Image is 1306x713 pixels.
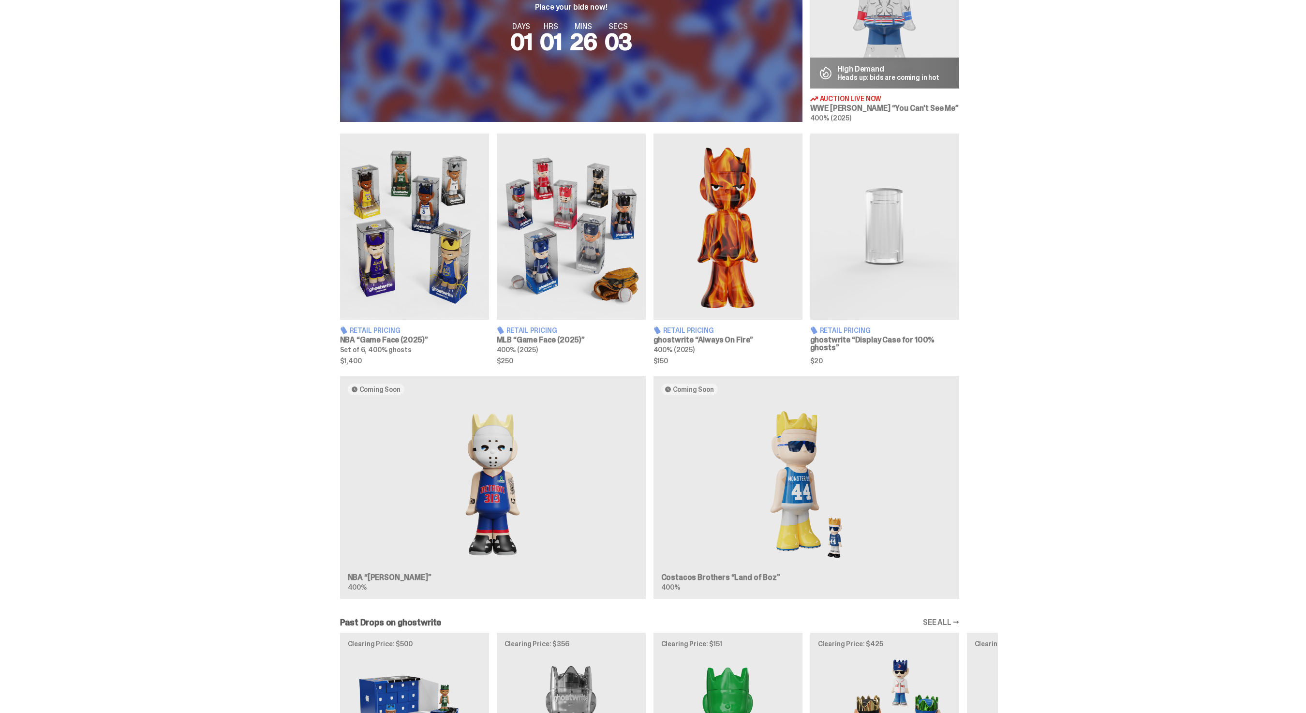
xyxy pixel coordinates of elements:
[605,27,632,57] span: 03
[348,574,638,581] h3: NBA “[PERSON_NAME]”
[923,619,959,626] a: SEE ALL →
[447,3,695,11] p: Place your bids now!
[540,27,562,57] span: 01
[820,95,882,102] span: Auction Live Now
[359,386,401,393] span: Coming Soon
[340,134,489,364] a: Game Face (2025) Retail Pricing
[837,65,940,73] p: High Demand
[975,640,1108,647] p: Clearing Price: $150
[653,134,802,364] a: Always On Fire Retail Pricing
[653,345,695,354] span: 400% (2025)
[497,134,646,320] img: Game Face (2025)
[540,23,562,30] span: HRS
[810,114,851,122] span: 400% (2025)
[340,345,412,354] span: Set of 6, 400% ghosts
[837,74,940,81] p: Heads up: bids are coming in hot
[340,336,489,344] h3: NBA “Game Face (2025)”
[673,386,714,393] span: Coming Soon
[653,357,802,364] span: $150
[653,134,802,320] img: Always On Fire
[570,27,597,57] span: 26
[497,134,646,364] a: Game Face (2025) Retail Pricing
[506,327,557,334] span: Retail Pricing
[340,357,489,364] span: $1,400
[497,345,538,354] span: 400% (2025)
[810,104,959,112] h3: WWE [PERSON_NAME] “You Can't See Me”
[663,327,714,334] span: Retail Pricing
[497,336,646,344] h3: MLB “Game Face (2025)”
[661,574,951,581] h3: Costacos Brothers “Land of Boz”
[348,583,367,592] span: 400%
[510,23,533,30] span: DAYS
[810,357,959,364] span: $20
[340,618,442,627] h2: Past Drops on ghostwrite
[661,403,951,566] img: Land of Boz
[348,640,481,647] p: Clearing Price: $500
[661,583,680,592] span: 400%
[653,336,802,344] h3: ghostwrite “Always On Fire”
[340,134,489,320] img: Game Face (2025)
[810,134,959,364] a: Display Case for 100% ghosts Retail Pricing
[497,357,646,364] span: $250
[505,640,638,647] p: Clearing Price: $356
[818,640,951,647] p: Clearing Price: $425
[661,640,795,647] p: Clearing Price: $151
[350,327,401,334] span: Retail Pricing
[820,327,871,334] span: Retail Pricing
[510,27,533,57] span: 01
[810,336,959,352] h3: ghostwrite “Display Case for 100% ghosts”
[810,134,959,320] img: Display Case for 100% ghosts
[348,403,638,566] img: Eminem
[570,23,597,30] span: MINS
[605,23,632,30] span: SECS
